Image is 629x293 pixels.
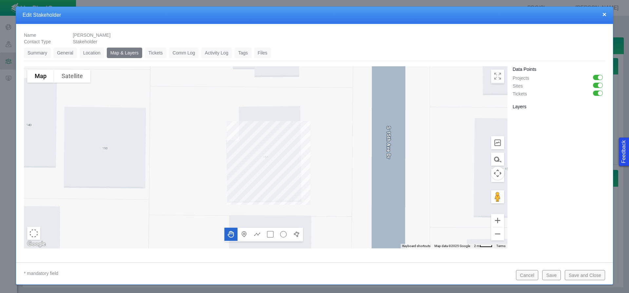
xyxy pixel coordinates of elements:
a: General [53,48,77,58]
a: Activity Log [201,48,232,58]
button: Move the map [224,228,238,241]
h5: Layers [513,104,605,110]
button: Show street map [27,70,54,83]
button: Map camera controls [491,167,504,180]
button: Toggle Fullscreen in browser window [491,70,504,83]
button: Add a marker [238,228,251,241]
button: Zoom out [491,227,504,241]
a: Terms (opens in new tab) [496,244,505,248]
span: Contact Type [24,39,51,44]
span: 2 m [474,244,480,248]
button: Map Scale: 2 m per 35 pixels [472,244,494,248]
a: Summary [24,48,51,58]
button: Keyboard shortcuts [402,244,430,248]
button: Draw a multipoint line [251,228,264,241]
img: Google [26,240,47,248]
button: Zoom in [491,214,504,227]
button: Show satellite imagery [54,70,90,83]
button: Save [542,270,561,280]
a: Files [254,48,271,58]
button: Measure [491,169,504,182]
a: Open this area in Google Maps (opens a new window) [26,240,47,248]
button: Draw a rectangle [264,228,277,241]
a: Comm Log [169,48,199,58]
span: Sites [513,83,523,89]
span: * mandatory field [24,271,58,276]
button: Measure [491,153,504,166]
button: Cancel [516,270,538,280]
span: [PERSON_NAME] [73,32,110,38]
button: Save and Close [565,270,605,280]
button: close [602,11,606,18]
h5: Data Points [513,66,605,72]
a: Tags [235,48,252,58]
a: Tickets [145,48,166,58]
button: Elevation [491,136,504,149]
span: Tickets [513,91,527,96]
a: Location [80,48,104,58]
span: Name [24,32,36,38]
button: Drag Pegman onto the map to open Street View [491,190,504,203]
span: Projects [513,75,529,81]
span: Stakeholder [73,39,97,44]
span: Map data ©2025 Google [434,244,470,248]
a: Map & Layers [107,48,142,58]
button: Draw a polygon [290,228,303,241]
h4: Edit Stakeholder [23,12,606,19]
button: Select area [27,227,40,240]
button: Draw a circle [277,228,290,241]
